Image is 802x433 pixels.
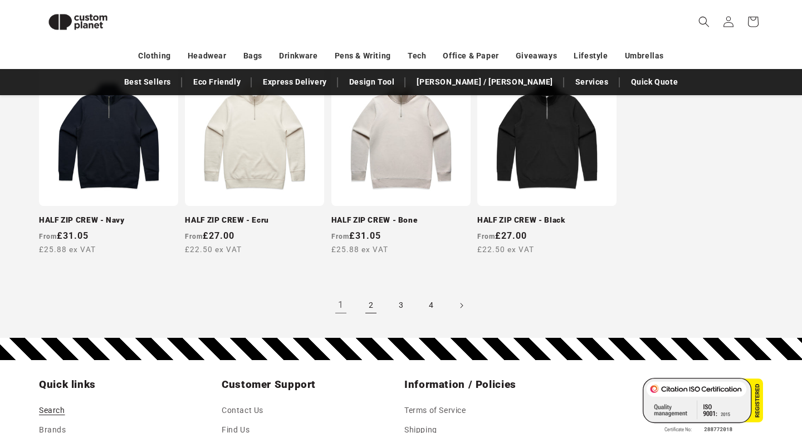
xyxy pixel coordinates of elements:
[692,9,716,34] summary: Search
[625,46,664,66] a: Umbrellas
[279,46,317,66] a: Drinkware
[449,293,473,318] a: Next page
[625,72,684,92] a: Quick Quote
[570,72,614,92] a: Services
[119,72,177,92] a: Best Sellers
[419,293,443,318] a: Page 4
[188,46,227,66] a: Headwear
[39,4,117,40] img: Custom Planet
[411,72,558,92] a: [PERSON_NAME] / [PERSON_NAME]
[404,404,466,420] a: Terms of Service
[39,215,178,225] a: HALF ZIP CREW - Navy
[39,293,763,318] nav: Pagination
[257,72,332,92] a: Express Delivery
[185,215,324,225] a: HALF ZIP CREW - Ecru
[389,293,413,318] a: Page 3
[359,293,383,318] a: Page 2
[611,313,802,433] iframe: Chat Widget
[138,46,171,66] a: Clothing
[188,72,246,92] a: Eco Friendly
[222,404,263,420] a: Contact Us
[344,72,400,92] a: Design Tool
[477,215,617,225] a: HALF ZIP CREW - Black
[39,404,65,420] a: Search
[443,46,498,66] a: Office & Paper
[222,378,398,391] h2: Customer Support
[404,378,580,391] h2: Information / Policies
[39,378,215,391] h2: Quick links
[516,46,557,66] a: Giveaways
[331,215,471,225] a: HALF ZIP CREW - Bone
[574,46,608,66] a: Lifestyle
[243,46,262,66] a: Bags
[408,46,426,66] a: Tech
[335,46,391,66] a: Pens & Writing
[329,293,353,318] a: Page 1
